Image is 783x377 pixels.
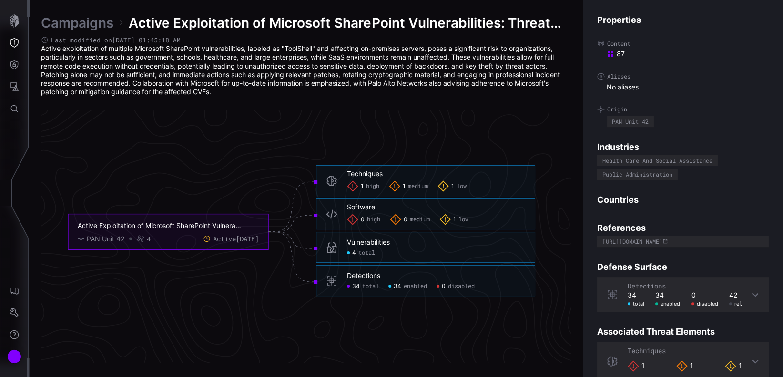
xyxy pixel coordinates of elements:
[597,40,769,47] label: Content
[457,183,467,190] span: low
[607,50,769,58] div: 87
[147,235,151,243] div: 4
[404,283,427,290] span: enabled
[602,238,662,244] div: [URL][DOMAIN_NAME]
[394,283,401,290] span: 34
[403,183,406,190] span: 1
[628,281,666,290] span: Detections
[597,14,769,25] h4: Properties
[87,235,124,243] div: PAN Unit 42
[410,216,430,224] span: medium
[352,249,356,257] span: 4
[358,249,375,257] span: total
[352,283,360,290] span: 34
[408,183,428,190] span: medium
[729,300,742,307] div: ref.
[112,36,181,44] time: [DATE] 01:45:18 AM
[597,277,769,312] div: Detections34 total34 enabled0 disabled42 ref.
[602,171,672,177] div: Public Administration
[597,194,769,205] h4: Countries
[448,283,475,290] span: disabled
[628,360,645,372] div: 1
[347,272,380,280] div: Detections
[361,183,364,190] span: 1
[597,261,769,272] h4: Defense Surface
[612,119,649,124] div: PAN Unit 42
[41,14,113,31] a: Campaigns
[347,238,390,247] div: Vulnerabilities
[451,183,454,190] span: 1
[361,216,365,224] span: 0
[597,233,769,247] a: [URL][DOMAIN_NAME]
[404,216,407,224] span: 0
[597,106,769,113] label: Origin
[367,216,380,224] span: high
[78,221,244,230] div: Active Exploitation of Microsoft SharePoint Vulnerabilities: Threat Brief (Updated [DATE])
[655,300,680,307] div: enabled
[655,291,680,299] div: 34
[442,283,446,290] span: 0
[347,169,383,178] div: Techniques
[628,300,644,307] div: total
[597,326,769,337] h4: Associated Threat Elements
[597,141,769,152] h4: Industries
[41,44,571,96] p: Active exploitation of multiple Microsoft SharePoint vulnerabilities, labeled as "ToolShell" and ...
[597,73,769,80] label: Aliases
[458,216,468,224] span: low
[725,360,742,372] div: 1
[602,158,712,163] div: Health Care And Social Assistance
[453,216,456,224] span: 1
[213,235,259,243] span: Active
[676,360,693,372] div: 1
[347,203,375,211] div: Software
[691,300,718,307] div: disabled
[236,234,259,243] time: [DATE]
[366,183,379,190] span: high
[51,36,181,44] span: Last modified on
[362,283,379,290] span: total
[628,346,666,355] span: Techniques
[607,83,639,91] span: No aliases
[628,291,644,299] div: 34
[129,14,571,31] span: Active Exploitation of Microsoft SharePoint Vulnerabilities: Threat Brief (Updated July 25)
[691,291,718,299] div: 0
[597,222,769,233] h4: References
[729,291,742,299] div: 42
